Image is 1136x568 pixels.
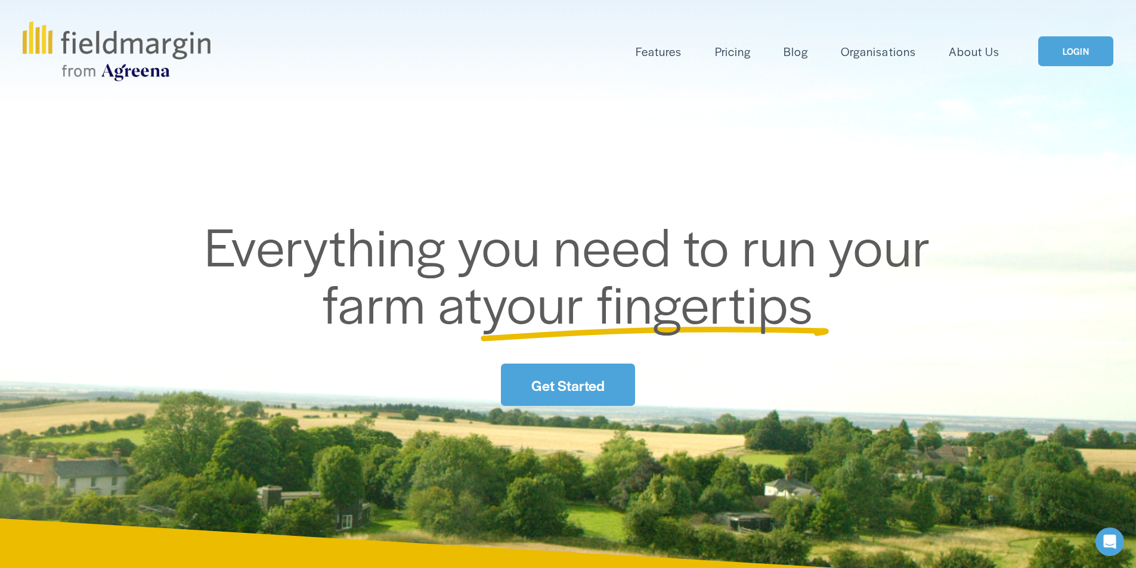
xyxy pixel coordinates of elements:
[482,265,813,339] span: your fingertips
[841,42,915,61] a: Organisations
[1038,36,1113,67] a: LOGIN
[501,364,634,406] a: Get Started
[1095,527,1124,556] div: Open Intercom Messenger
[636,43,682,60] span: Features
[23,21,210,81] img: fieldmargin.com
[636,42,682,61] a: folder dropdown
[205,207,943,339] span: Everything you need to run your farm at
[784,42,808,61] a: Blog
[715,42,751,61] a: Pricing
[949,42,999,61] a: About Us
